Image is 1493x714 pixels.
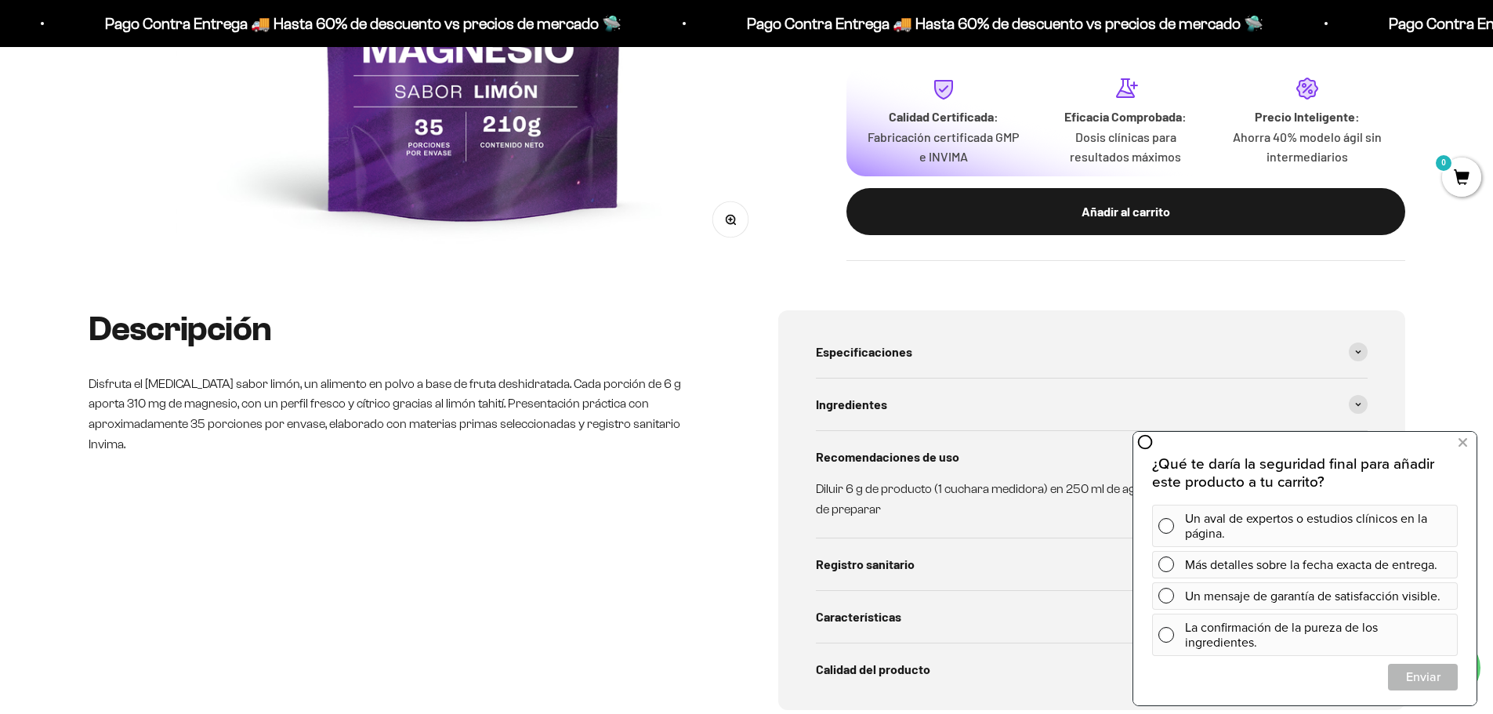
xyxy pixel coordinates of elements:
summary: Ingredientes [816,379,1368,430]
p: Fabricación certificada GMP e INVIMA [865,126,1022,166]
iframe: zigpoll-iframe [1133,430,1477,705]
h2: Descripción [89,310,716,348]
summary: Registro sanitario [816,538,1368,590]
span: Características [816,607,901,627]
summary: Recomendaciones de uso [816,431,1368,483]
strong: Calidad Certificada: [889,109,998,124]
mark: 0 [1434,154,1453,172]
summary: Características [816,591,1368,643]
button: Añadir al carrito [846,187,1405,234]
p: Ahorra 40% modelo ágil sin intermediarios [1229,126,1386,166]
strong: Eficacia Comprobada: [1064,109,1187,124]
p: Pago Contra Entrega 🚚 Hasta 60% de descuento vs precios de mercado 🛸 [743,11,1259,36]
summary: Especificaciones [816,326,1368,378]
span: Ingredientes [816,394,887,415]
span: Calidad del producto [816,659,930,680]
p: Diluir 6 g de producto (1 cuchara medidora) en 250 ml de agua. Consumir inmediatamente después de... [816,479,1349,519]
p: Dosis clínicas para resultados máximos [1047,126,1204,166]
span: Especificaciones [816,342,912,362]
strong: Precio Inteligente: [1255,109,1360,124]
div: Añadir al carrito [878,201,1374,222]
span: Recomendaciones de uso [816,447,959,467]
p: Disfruta el [MEDICAL_DATA] sabor limón, un alimento en polvo a base de fruta deshidratada. Cada p... [89,374,716,454]
a: 0 [1442,170,1481,187]
p: Pago Contra Entrega 🚚 Hasta 60% de descuento vs precios de mercado 🛸 [101,11,618,36]
summary: Calidad del producto [816,643,1368,695]
span: Registro sanitario [816,554,915,574]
